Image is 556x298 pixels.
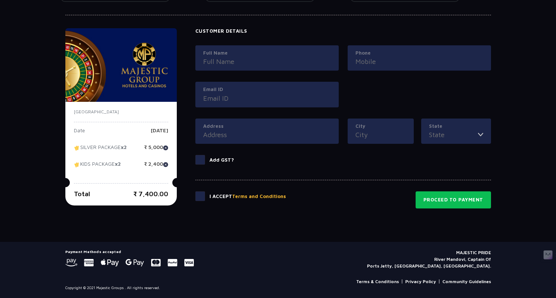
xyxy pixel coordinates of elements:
[144,145,168,156] p: ₹ 5,000
[65,28,177,102] img: majesticPride-banner
[355,49,483,57] label: Phone
[65,249,194,254] h5: Payment Methods accepted
[121,144,127,150] strong: x2
[74,128,85,139] p: Date
[367,249,491,269] p: MAJESTIC PRIDE River Mandovi, Captain Of Ports Jetty, [GEOGRAPHIC_DATA], [GEOGRAPHIC_DATA].
[416,191,491,208] button: Proceed to Payment
[74,161,121,172] p: KIDS PACKAGE
[203,86,331,93] label: Email ID
[442,278,491,285] a: Community Guidelines
[115,161,121,167] strong: x2
[133,189,168,199] p: ₹ 7,400.00
[355,56,483,67] input: Mobile
[65,285,160,291] p: Copyright © 2021 Majestic Groups . All rights reserved.
[356,278,399,285] a: Terms & Conditions
[74,161,80,168] img: tikcet
[74,145,80,151] img: tikcet
[74,189,90,199] p: Total
[203,49,331,57] label: Full Name
[478,130,483,140] img: toggler icon
[203,93,331,103] input: Email ID
[232,193,286,200] button: Terms and Conditions
[74,145,127,156] p: SILVER PACKAGE
[429,123,483,130] label: State
[195,28,491,34] h4: Customer Details
[429,130,478,140] input: State
[203,130,331,140] input: Address
[203,123,331,130] label: Address
[209,193,286,200] p: I Accept
[151,128,168,139] p: [DATE]
[144,161,168,172] p: ₹ 2,400
[355,130,406,140] input: City
[74,108,168,115] p: [GEOGRAPHIC_DATA]
[203,56,331,67] input: Full Name
[405,278,436,285] a: Privacy Policy
[355,123,406,130] label: City
[209,156,234,164] p: Add GST?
